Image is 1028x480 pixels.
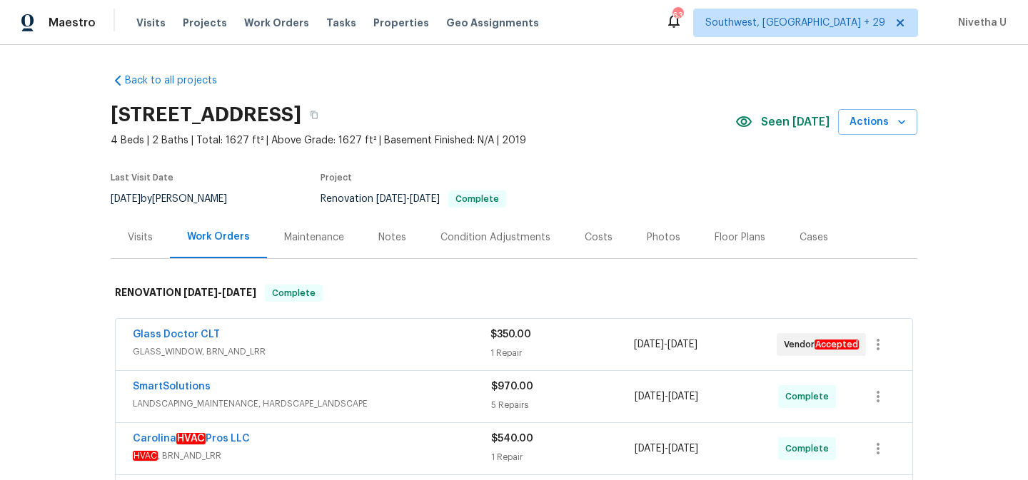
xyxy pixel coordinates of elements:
a: SmartSolutions [133,382,211,392]
div: Work Orders [187,230,250,244]
span: , BRN_AND_LRR [133,449,491,463]
span: [DATE] [222,287,256,297]
div: Cases [800,230,828,245]
span: [DATE] [635,444,665,454]
div: 632 [672,9,682,23]
a: Glass Doctor CLT [133,330,220,339]
span: GLASS_WINDOW, BRN_AND_LRR [133,344,490,359]
div: Condition Adjustments [440,230,550,245]
span: Tasks [326,18,356,28]
span: - [634,337,697,352]
span: 4 Beds | 2 Baths | Total: 1627 ft² | Above Grade: 1627 ft² | Basement Finished: N/A | 2019 [111,133,735,148]
span: $970.00 [491,382,533,392]
span: [DATE] [668,392,698,402]
div: 1 Repair [490,346,633,360]
span: Maestro [49,16,96,30]
span: Seen [DATE] [761,115,830,129]
span: - [376,194,440,204]
span: - [635,441,698,456]
div: Visits [128,230,153,245]
div: Floor Plans [715,230,765,245]
span: Vendor [784,337,865,352]
div: 1 Repair [491,450,635,464]
div: Costs [585,230,613,245]
button: Copy Address [301,102,327,128]
span: [DATE] [376,194,406,204]
em: Accepted [815,339,859,349]
h6: RENOVATION [115,285,256,302]
span: Project [321,173,352,182]
span: [DATE] [111,194,141,204]
span: LANDSCAPING_MAINTENANCE, HARDSCAPE_LANDSCAPE [133,397,491,411]
span: Complete [785,389,835,404]
a: CarolinaHVACPros LLC [133,433,250,444]
em: HVAC [133,451,158,461]
span: Complete [785,441,835,456]
span: [DATE] [183,287,218,297]
a: Back to all projects [111,73,248,88]
span: [DATE] [634,339,664,349]
span: Visits [136,16,166,30]
span: [DATE] [410,194,440,204]
span: Actions [850,113,906,131]
span: $350.00 [490,330,531,339]
span: Renovation [321,194,506,204]
span: Projects [183,16,227,30]
span: Work Orders [244,16,309,30]
span: Nivetha U [952,16,1007,30]
span: Geo Assignments [446,16,539,30]
div: Maintenance [284,230,344,245]
div: 5 Repairs [491,398,635,412]
span: Properties [373,16,429,30]
span: [DATE] [668,444,698,454]
span: Complete [266,286,321,300]
div: RENOVATION [DATE]-[DATE]Complete [111,270,917,316]
div: by [PERSON_NAME] [111,190,244,208]
div: Photos [647,230,680,245]
span: [DATE] [667,339,697,349]
span: Complete [450,195,505,203]
button: Actions [838,109,917,136]
span: [DATE] [635,392,665,402]
span: Southwest, [GEOGRAPHIC_DATA] + 29 [705,16,885,30]
span: - [183,287,256,297]
em: HVAC [176,433,206,444]
span: Last Visit Date [111,173,173,182]
h2: [STREET_ADDRESS] [111,108,301,122]
span: - [635,389,698,404]
span: $540.00 [491,434,533,444]
div: Notes [378,230,406,245]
